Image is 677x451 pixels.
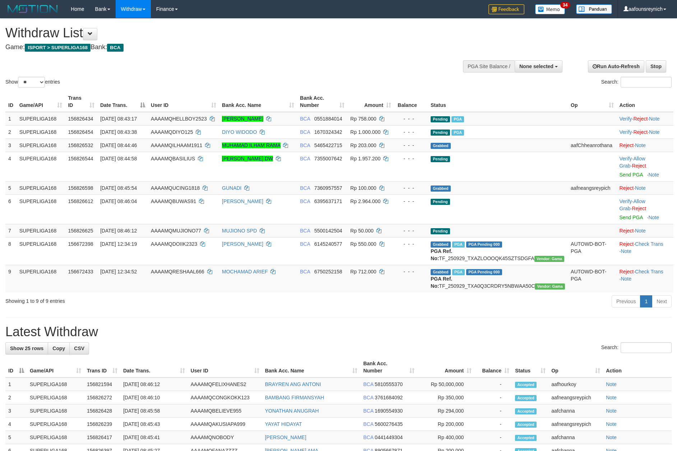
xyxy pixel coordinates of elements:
[568,181,616,194] td: aafneangsreypich
[617,265,673,292] td: · ·
[5,4,60,14] img: MOTION_logo.png
[535,283,565,290] span: Vendor URL: https://trx31.1velocity.biz
[548,391,603,404] td: aafneangsreypich
[360,357,417,377] th: Bank Acc. Number: activate to sort column ascending
[548,431,603,444] td: aafchanna
[222,156,273,161] a: [PERSON_NAME] DW
[5,377,27,391] td: 1
[617,125,673,138] td: · ·
[350,198,380,204] span: Rp 2.964.000
[431,185,451,192] span: Grabbed
[606,421,617,427] a: Note
[635,241,663,247] a: Check Trans
[648,172,659,178] a: Note
[300,198,310,204] span: BCA
[84,377,120,391] td: 156821594
[431,199,450,205] span: Pending
[463,60,515,72] div: PGA Site Balance /
[451,116,464,122] span: Marked by aafchoeunmanni
[519,64,553,69] span: None selected
[5,91,17,112] th: ID
[52,346,65,351] span: Copy
[27,377,84,391] td: SUPERLIGA168
[635,228,646,234] a: Note
[5,125,17,138] td: 2
[648,215,659,220] a: Note
[68,129,93,135] span: 156826454
[535,4,565,14] img: Button%20Memo.svg
[620,198,645,211] a: Allow Grab
[5,194,17,224] td: 6
[188,377,262,391] td: AAAAMQFELIXHANES2
[397,184,425,192] div: - - -
[314,129,342,135] span: Copy 1670324342 to clipboard
[635,185,646,191] a: Note
[300,241,310,247] span: BCA
[222,142,280,148] a: MUHAMAD ILHAM RAMA
[617,194,673,224] td: · ·
[417,431,474,444] td: Rp 400,000
[620,142,634,148] a: Reject
[350,129,380,135] span: Rp 1.000.000
[120,404,188,418] td: [DATE] 08:45:58
[431,228,450,234] span: Pending
[265,395,324,400] a: BAMBANG FIRMANSYAH
[515,60,562,72] button: None selected
[300,129,310,135] span: BCA
[297,91,347,112] th: Bank Acc. Number: activate to sort column ascending
[5,325,672,339] h1: Latest Withdraw
[5,418,27,431] td: 4
[27,418,84,431] td: SUPERLIGA168
[620,198,645,211] span: ·
[97,91,148,112] th: Date Trans.: activate to sort column descending
[350,185,376,191] span: Rp 100.000
[10,346,43,351] span: Show 25 rows
[300,142,310,148] span: BCA
[17,181,65,194] td: SUPERLIGA168
[534,256,565,262] span: Vendor URL: https://trx31.1velocity.biz
[350,142,376,148] span: Rp 203.000
[222,129,257,135] a: DIYO WIDODO
[100,116,137,122] span: [DATE] 08:43:17
[576,4,612,14] img: panduan.png
[397,128,425,136] div: - - -
[222,185,241,191] a: GUNADI
[350,241,376,247] span: Rp 550.000
[515,408,537,414] span: Accepted
[188,357,262,377] th: User ID: activate to sort column ascending
[151,269,204,274] span: AAAAMQRESHAAL666
[620,185,634,191] a: Reject
[120,431,188,444] td: [DATE] 08:45:41
[548,404,603,418] td: aafchanna
[120,377,188,391] td: [DATE] 08:46:12
[17,112,65,126] td: SUPERLIGA168
[363,421,373,427] span: BCA
[397,155,425,162] div: - - -
[100,241,137,247] span: [DATE] 12:34:19
[314,156,342,161] span: Copy 7355007642 to clipboard
[431,248,452,261] b: PGA Ref. No:
[617,181,673,194] td: ·
[612,295,640,307] a: Previous
[5,342,48,354] a: Show 25 rows
[397,115,425,122] div: - - -
[620,228,634,234] a: Reject
[151,228,201,234] span: AAAAMQMUJIONO77
[601,342,672,353] label: Search:
[417,404,474,418] td: Rp 294,000
[515,422,537,428] span: Accepted
[568,265,616,292] td: AUTOWD-BOT-PGA
[222,241,263,247] a: [PERSON_NAME]
[84,431,120,444] td: 156826417
[617,152,673,181] td: · ·
[84,391,120,404] td: 156826272
[560,2,570,8] span: 34
[188,418,262,431] td: AAAAMQAKUSIAPA999
[148,91,219,112] th: User ID: activate to sort column ascending
[452,241,465,248] span: Marked by aafsoycanthlai
[417,377,474,391] td: Rp 50,000,000
[347,91,394,112] th: Amount: activate to sort column ascending
[151,241,197,247] span: AAAAMQDOIIK2323
[617,91,673,112] th: Action
[397,198,425,205] div: - - -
